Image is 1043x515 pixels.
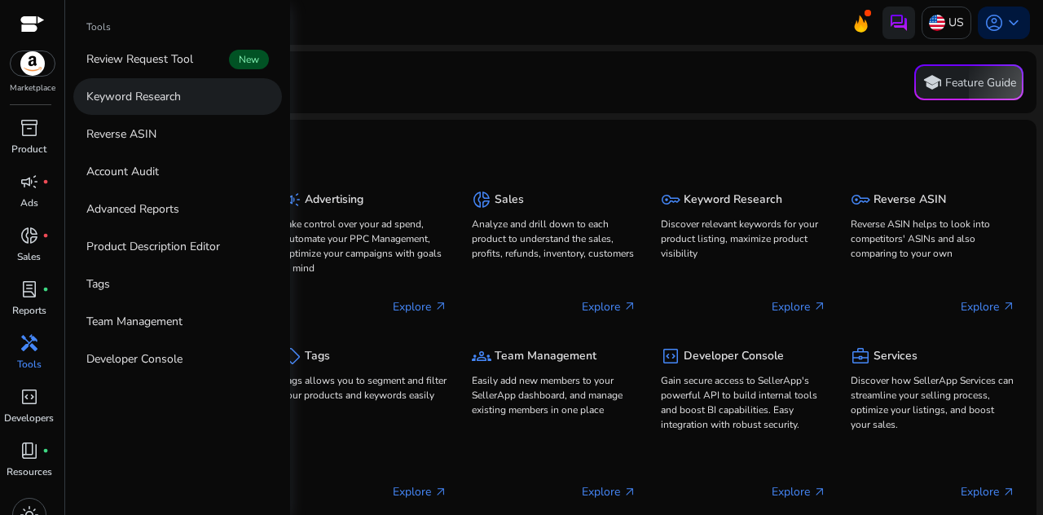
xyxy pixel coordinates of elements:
[282,190,301,209] span: campaign
[282,346,301,366] span: sell
[472,346,491,366] span: groups
[661,190,680,209] span: key
[984,13,1004,33] span: account_circle
[495,193,524,207] h5: Sales
[17,249,41,264] p: Sales
[86,313,183,330] p: Team Management
[393,483,447,500] p: Explore
[42,447,49,454] span: fiber_manual_record
[86,51,193,68] p: Review Request Tool
[86,275,110,293] p: Tags
[661,346,680,366] span: code_blocks
[42,178,49,185] span: fiber_manual_record
[813,486,826,499] span: arrow_outward
[86,200,179,218] p: Advanced Reports
[582,298,636,315] p: Explore
[772,298,826,315] p: Explore
[851,190,870,209] span: key
[961,483,1015,500] p: Explore
[20,226,39,245] span: donut_small
[86,163,159,180] p: Account Audit
[11,142,46,156] p: Product
[813,300,826,313] span: arrow_outward
[12,303,46,318] p: Reports
[1002,300,1015,313] span: arrow_outward
[17,357,42,372] p: Tools
[851,373,1015,432] p: Discover how SellerApp Services can streamline your selling process, optimize your listings, and ...
[623,300,636,313] span: arrow_outward
[623,486,636,499] span: arrow_outward
[434,300,447,313] span: arrow_outward
[661,373,825,432] p: Gain secure access to SellerApp's powerful API to build internal tools and boost BI capabilities....
[20,387,39,407] span: code_blocks
[42,286,49,293] span: fiber_manual_record
[929,15,945,31] img: us.svg
[305,193,363,207] h5: Advertising
[948,8,964,37] p: US
[961,298,1015,315] p: Explore
[874,350,918,363] h5: Services
[495,350,596,363] h5: Team Management
[10,82,55,95] p: Marketplace
[20,172,39,191] span: campaign
[472,190,491,209] span: donut_small
[851,346,870,366] span: business_center
[684,350,784,363] h5: Developer Console
[922,73,942,92] span: school
[393,298,447,315] p: Explore
[86,20,111,34] p: Tools
[86,125,156,143] p: Reverse ASIN
[851,217,1015,261] p: Reverse ASIN helps to look into competitors' ASINs and also comparing to your own
[1002,486,1015,499] span: arrow_outward
[282,373,447,403] p: Tags allows you to segment and filter your products and keywords easily
[7,464,52,479] p: Resources
[305,350,330,363] h5: Tags
[1004,13,1023,33] span: keyboard_arrow_down
[684,193,782,207] h5: Keyword Research
[472,217,636,261] p: Analyze and drill down to each product to understand the sales, profits, refunds, inventory, cust...
[472,373,636,417] p: Easily add new members to your SellerApp dashboard, and manage existing members in one place
[20,196,38,210] p: Ads
[11,51,55,76] img: amazon.svg
[772,483,826,500] p: Explore
[661,217,825,261] p: Discover relevant keywords for your product listing, maximize product visibility
[86,88,181,105] p: Keyword Research
[945,75,1016,91] p: Feature Guide
[86,350,183,368] p: Developer Console
[20,118,39,138] span: inventory_2
[874,193,946,207] h5: Reverse ASIN
[20,333,39,353] span: handyman
[42,232,49,239] span: fiber_manual_record
[914,64,1023,100] button: schoolFeature Guide
[434,486,447,499] span: arrow_outward
[229,50,269,69] span: New
[20,441,39,460] span: book_4
[20,280,39,299] span: lab_profile
[86,238,220,255] p: Product Description Editor
[582,483,636,500] p: Explore
[4,411,54,425] p: Developers
[282,217,447,275] p: Take control over your ad spend, Automate your PPC Management, Optimize your campaigns with goals...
